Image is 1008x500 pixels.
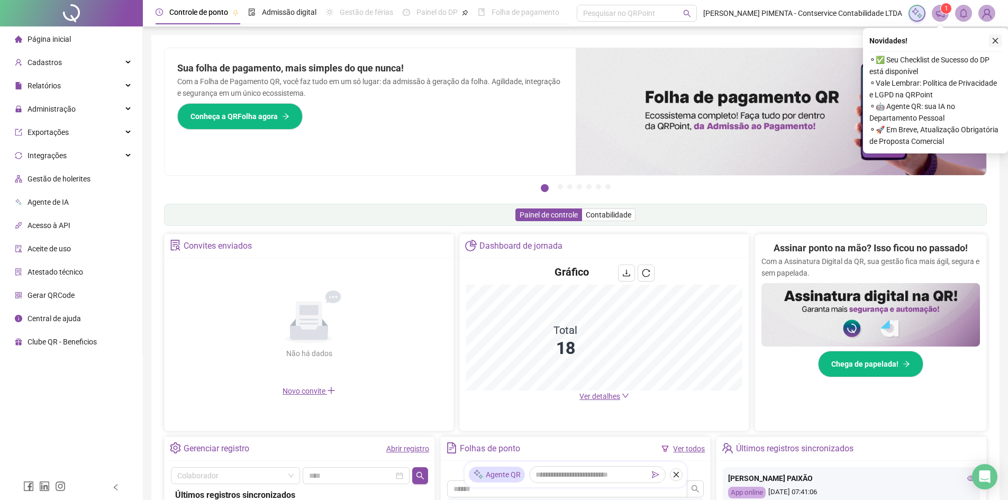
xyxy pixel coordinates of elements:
[869,77,1002,101] span: ⚬ Vale Lembrar: Política de Privacidade e LGPD na QRPoint
[605,184,611,189] button: 7
[469,467,525,483] div: Agente QR
[818,351,923,377] button: Chega de papelada!
[959,8,968,18] span: bell
[184,237,252,255] div: Convites enviados
[774,241,968,256] h2: Assinar ponto na mão? Isso ficou no passado!
[446,442,457,453] span: file-text
[15,129,22,136] span: export
[465,240,476,251] span: pie-chart
[979,5,995,21] img: 88555
[911,7,923,19] img: sparkle-icon.fc2bf0ac1784a2077858766a79e2daf3.svg
[478,8,485,16] span: book
[15,338,22,346] span: gift
[28,35,71,43] span: Página inicial
[541,184,549,192] button: 1
[945,5,948,12] span: 1
[327,386,335,395] span: plus
[28,244,71,253] span: Aceite de uso
[869,54,1002,77] span: ⚬ ✅ Seu Checklist de Sucesso do DP está disponível
[869,101,1002,124] span: ⚬ 🤖 Agente QR: sua IA no Departamento Pessoal
[941,3,951,14] sup: 1
[586,211,631,219] span: Contabilidade
[416,471,424,480] span: search
[15,82,22,89] span: file
[28,221,70,230] span: Acesso à API
[761,256,980,279] p: Com a Assinatura Digital da QR, sua gestão fica mais ágil, segura e sem papelada.
[761,283,980,347] img: banner%2F02c71560-61a6-44d4-94b9-c8ab97240462.png
[28,81,61,90] span: Relatórios
[728,487,975,499] div: [DATE] 07:41:06
[184,440,249,458] div: Gerenciar registro
[28,198,69,206] span: Agente de IA
[15,175,22,183] span: apartment
[177,103,303,130] button: Conheça a QRFolha agora
[596,184,601,189] button: 6
[28,128,69,137] span: Exportações
[28,151,67,160] span: Integrações
[28,338,97,346] span: Clube QR - Beneficios
[972,464,997,489] div: Open Intercom Messenger
[416,8,458,16] span: Painel do DP
[112,484,120,491] span: left
[15,222,22,229] span: api
[576,48,987,175] img: banner%2F8d14a306-6205-4263-8e5b-06e9a85ad873.png
[177,76,563,99] p: Com a Folha de Pagamento QR, você faz tudo em um só lugar: da admissão à geração da folha. Agilid...
[728,472,975,484] div: [PERSON_NAME] PAIXÃO
[479,237,562,255] div: Dashboard de jornada
[869,124,1002,147] span: ⚬ 🚀 Em Breve, Atualização Obrigatória de Proposta Comercial
[473,469,484,480] img: sparkle-icon.fc2bf0ac1784a2077858766a79e2daf3.svg
[903,360,910,368] span: arrow-right
[28,291,75,299] span: Gerar QRCode
[15,268,22,276] span: solution
[248,8,256,16] span: file-done
[15,245,22,252] span: audit
[39,481,50,492] span: linkedin
[462,10,468,16] span: pushpin
[15,152,22,159] span: sync
[15,35,22,43] span: home
[260,348,358,359] div: Não há dados
[492,8,559,16] span: Folha de pagamento
[15,59,22,66] span: user-add
[831,358,898,370] span: Chega de papelada!
[652,471,659,478] span: send
[683,10,691,17] span: search
[673,444,705,453] a: Ver todos
[15,292,22,299] span: qrcode
[520,211,578,219] span: Painel de controle
[28,105,76,113] span: Administração
[673,471,680,478] span: close
[156,8,163,16] span: clock-circle
[326,8,333,16] span: sun
[622,392,629,399] span: down
[661,445,669,452] span: filter
[869,35,907,47] span: Novidades !
[15,105,22,113] span: lock
[728,487,766,499] div: App online
[15,315,22,322] span: info-circle
[567,184,573,189] button: 3
[282,113,289,120] span: arrow-right
[28,175,90,183] span: Gestão de holerites
[177,61,563,76] h2: Sua folha de pagamento, mais simples do que nunca!
[579,392,620,401] span: Ver detalhes
[586,184,592,189] button: 5
[170,442,181,453] span: setting
[555,265,589,279] h4: Gráfico
[340,8,393,16] span: Gestão de férias
[691,485,700,493] span: search
[170,240,181,251] span: solution
[190,111,278,122] span: Conheça a QRFolha agora
[23,481,34,492] span: facebook
[622,269,631,277] span: download
[232,10,239,16] span: pushpin
[579,392,629,401] a: Ver detalhes down
[460,440,520,458] div: Folhas de ponto
[577,184,582,189] button: 4
[703,7,902,19] span: [PERSON_NAME] PIMENTA - Contservice Contabilidade LTDA
[28,314,81,323] span: Central de ajuda
[28,268,83,276] span: Atestado técnico
[936,8,945,18] span: notification
[386,444,429,453] a: Abrir registro
[283,387,335,395] span: Novo convite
